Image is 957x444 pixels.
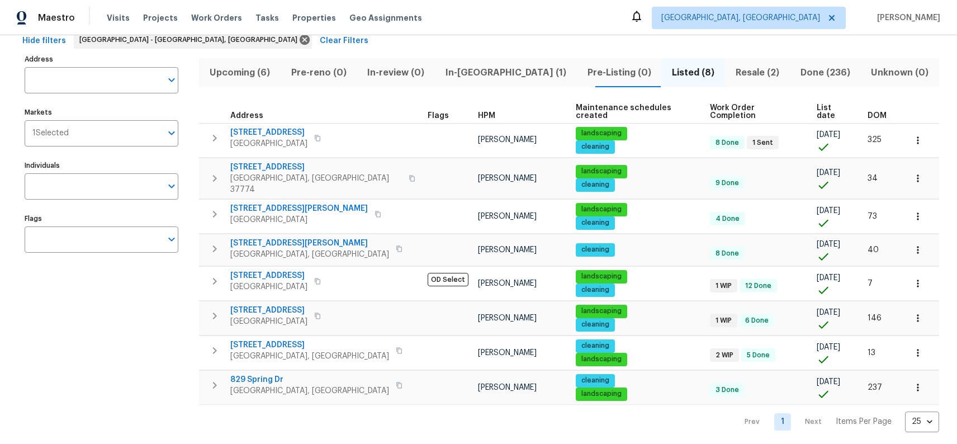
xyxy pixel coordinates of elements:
span: Work Orders [191,12,242,23]
span: Properties [292,12,336,23]
span: [STREET_ADDRESS][PERSON_NAME] [230,203,368,214]
span: 2 WIP [711,351,738,360]
button: Open [164,125,179,141]
span: Visits [107,12,130,23]
span: landscaping [577,389,626,399]
button: Open [164,178,179,194]
span: [PERSON_NAME] [478,349,537,357]
span: 1 Selected [32,129,69,138]
span: 5 Done [742,351,774,360]
span: Listed (8) [668,65,718,81]
label: Individuals [25,162,178,169]
span: 237 [868,384,882,391]
span: [STREET_ADDRESS] [230,162,402,173]
span: 4 Done [711,214,744,224]
span: [PERSON_NAME] [478,314,537,322]
span: 146 [868,314,882,322]
span: [GEOGRAPHIC_DATA], [GEOGRAPHIC_DATA] [230,249,389,260]
span: List date [817,104,849,120]
span: In-review (0) [363,65,428,81]
span: 1 WIP [711,281,736,291]
span: 8 Done [711,249,743,258]
span: [PERSON_NAME] [478,280,537,287]
span: Resale (2) [732,65,783,81]
p: Items Per Page [836,416,892,427]
label: Address [25,56,178,63]
span: [STREET_ADDRESS] [230,127,307,138]
span: [DATE] [817,131,840,139]
span: 12 Done [741,281,776,291]
span: Address [230,112,263,120]
a: Goto page 1 [774,413,791,431]
span: [DATE] [817,274,840,282]
span: [PERSON_NAME] [478,174,537,182]
span: [GEOGRAPHIC_DATA], [GEOGRAPHIC_DATA] 37774 [230,173,402,195]
span: [DATE] [817,240,840,248]
span: 34 [868,174,878,182]
span: 1 Sent [748,138,778,148]
div: 25 [905,407,939,436]
span: 40 [868,246,879,254]
span: [GEOGRAPHIC_DATA] [230,138,307,149]
label: Markets [25,109,178,116]
label: Flags [25,215,178,222]
span: [GEOGRAPHIC_DATA], [GEOGRAPHIC_DATA] [230,385,389,396]
span: [STREET_ADDRESS] [230,339,389,351]
span: 8 Done [711,138,743,148]
span: [DATE] [817,343,840,351]
span: 829 Spring Dr [230,374,389,385]
span: cleaning [577,285,614,295]
span: Pre-Listing (0) [584,65,655,81]
span: landscaping [577,306,626,316]
span: [DATE] [817,378,840,386]
span: Done (236) [797,65,854,81]
span: [STREET_ADDRESS][PERSON_NAME] [230,238,389,249]
span: [PERSON_NAME] [478,212,537,220]
span: [GEOGRAPHIC_DATA] [230,214,368,225]
span: 13 [868,349,875,357]
span: 325 [868,136,882,144]
span: cleaning [577,320,614,329]
span: cleaning [577,218,614,228]
span: cleaning [577,180,614,190]
span: landscaping [577,167,626,176]
span: Tasks [255,14,279,22]
span: cleaning [577,376,614,385]
span: [PERSON_NAME] [478,246,537,254]
span: [DATE] [817,169,840,177]
span: landscaping [577,205,626,214]
span: [PERSON_NAME] [478,384,537,391]
button: Open [164,232,179,247]
span: landscaping [577,272,626,281]
span: Unknown (0) [867,65,932,81]
span: Flags [428,112,449,120]
span: [DATE] [817,309,840,317]
span: Pre-reno (0) [287,65,350,81]
span: 9 Done [711,178,743,188]
span: In-[GEOGRAPHIC_DATA] (1) [442,65,570,81]
button: Clear Filters [315,31,373,51]
button: Hide filters [18,31,70,51]
span: cleaning [577,142,614,152]
nav: Pagination Navigation [734,412,939,432]
span: HPM [478,112,495,120]
span: Projects [143,12,178,23]
span: Maintenance schedules created [576,104,691,120]
span: [DATE] [817,207,840,215]
span: 3 Done [711,385,743,395]
span: DOM [868,112,887,120]
span: Clear Filters [320,34,368,48]
span: 1 WIP [711,316,736,325]
span: [PERSON_NAME] [478,136,537,144]
span: [GEOGRAPHIC_DATA], [GEOGRAPHIC_DATA] [230,351,389,362]
span: [GEOGRAPHIC_DATA], [GEOGRAPHIC_DATA] [661,12,820,23]
span: [PERSON_NAME] [873,12,940,23]
span: Upcoming (6) [206,65,274,81]
span: [GEOGRAPHIC_DATA] [230,281,307,292]
span: Maestro [38,12,75,23]
span: 73 [868,212,877,220]
button: Open [164,72,179,88]
div: [GEOGRAPHIC_DATA] - [GEOGRAPHIC_DATA], [GEOGRAPHIC_DATA] [74,31,312,49]
span: Geo Assignments [349,12,422,23]
span: [STREET_ADDRESS] [230,305,307,316]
